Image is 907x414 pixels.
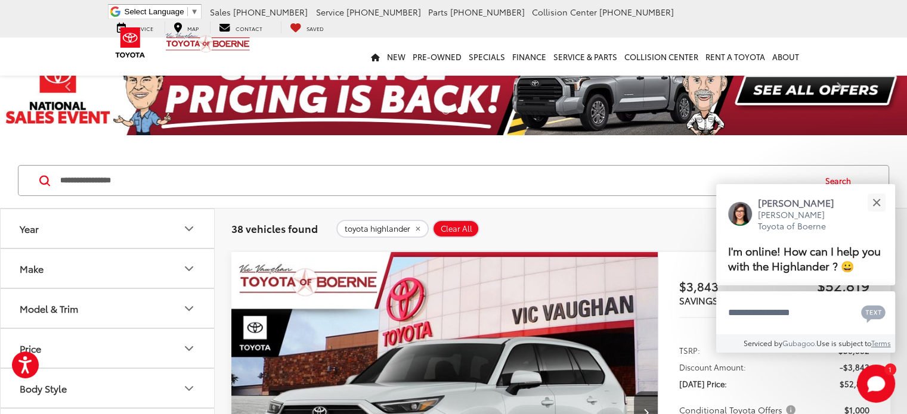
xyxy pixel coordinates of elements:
[465,38,509,76] a: Specials
[871,338,891,348] a: Terms
[840,361,869,373] span: -$3,843
[1,369,215,407] button: Body StyleBody Style
[816,338,871,348] span: Use is subject to
[857,365,895,403] button: Toggle Chat Window
[336,220,429,238] button: remove toyota%20highlander
[125,7,184,16] span: Select Language
[858,299,889,326] button: Chat with SMS
[383,38,409,76] a: New
[182,222,196,236] div: Year
[532,6,597,18] span: Collision Center
[59,166,814,195] input: Search by Make, Model, or Keyword
[758,209,846,232] p: [PERSON_NAME] Toyota of Boerne
[165,21,208,33] a: Map
[182,381,196,396] div: Body Style
[621,38,702,76] a: Collision Center
[1,289,215,328] button: Model & TrimModel & Trim
[716,184,895,353] div: Close[PERSON_NAME][PERSON_NAME] Toyota of BoerneI'm online! How can I help you with the Highlande...
[20,343,41,354] div: Price
[182,262,196,276] div: Make
[889,366,891,372] span: 1
[679,378,727,390] span: [DATE] Price:
[432,220,479,238] button: Clear All
[857,365,895,403] svg: Start Chat
[20,382,67,394] div: Body Style
[679,277,775,295] span: $3,843
[702,38,769,76] a: Rent a Toyota
[744,338,782,348] span: Serviced by
[679,294,718,307] span: SAVINGS
[210,21,271,33] a: Contact
[428,6,448,18] span: Parts
[599,6,674,18] span: [PHONE_NUMBER]
[108,21,162,33] a: Service
[509,38,550,76] a: Finance
[1,209,215,248] button: YearYear
[679,361,746,373] span: Discount Amount:
[863,190,889,216] button: Close
[769,38,803,76] a: About
[758,196,846,209] p: [PERSON_NAME]
[782,338,816,348] a: Gubagoo.
[345,224,410,234] span: toyota highlander
[182,341,196,356] div: Price
[125,7,199,16] a: Select Language​
[233,6,308,18] span: [PHONE_NUMBER]
[728,243,881,273] span: I'm online! How can I help you with the Highlander ? 😀
[814,166,868,195] button: Search
[210,6,231,18] span: Sales
[441,224,472,234] span: Clear All
[20,223,39,234] div: Year
[307,24,324,32] span: Saved
[861,304,886,323] svg: Text
[1,329,215,368] button: PricePrice
[840,378,869,390] span: $52,819
[1,249,215,288] button: MakeMake
[191,7,199,16] span: ▼
[182,301,196,316] div: Model & Trim
[450,6,525,18] span: [PHONE_NUMBER]
[165,32,250,53] img: Vic Vaughan Toyota of Boerne
[187,7,188,16] span: ​
[20,303,78,314] div: Model & Trim
[231,221,318,235] span: 38 vehicles found
[409,38,465,76] a: Pre-Owned
[316,6,344,18] span: Service
[679,344,700,356] span: TSRP:
[20,263,44,274] div: Make
[367,38,383,76] a: Home
[281,21,333,33] a: My Saved Vehicles
[550,38,621,76] a: Service & Parts: Opens in a new tab
[346,6,421,18] span: [PHONE_NUMBER]
[716,291,895,334] textarea: Type your message
[108,23,153,62] img: Toyota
